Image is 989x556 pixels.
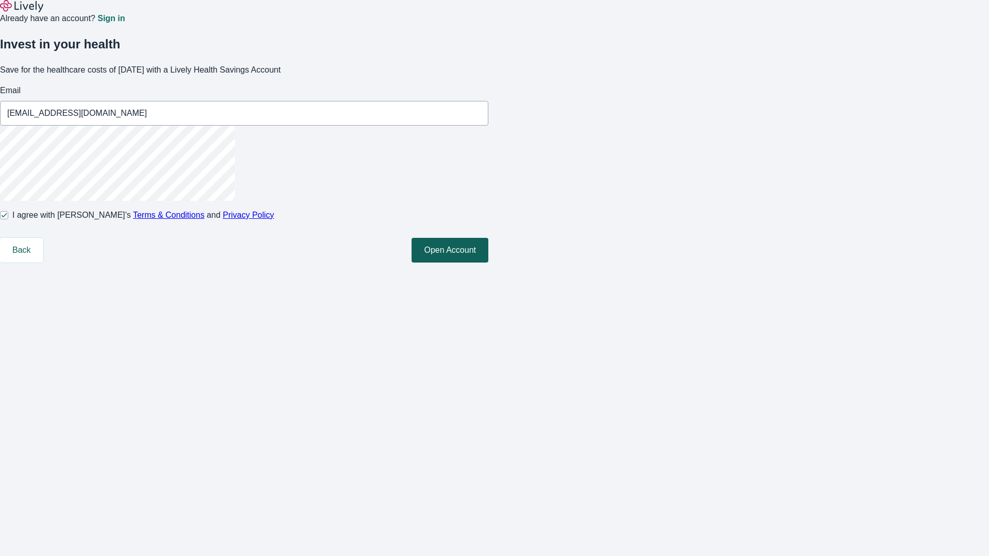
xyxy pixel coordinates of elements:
[97,14,125,23] a: Sign in
[412,238,488,263] button: Open Account
[223,211,275,219] a: Privacy Policy
[12,209,274,221] span: I agree with [PERSON_NAME]’s and
[133,211,204,219] a: Terms & Conditions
